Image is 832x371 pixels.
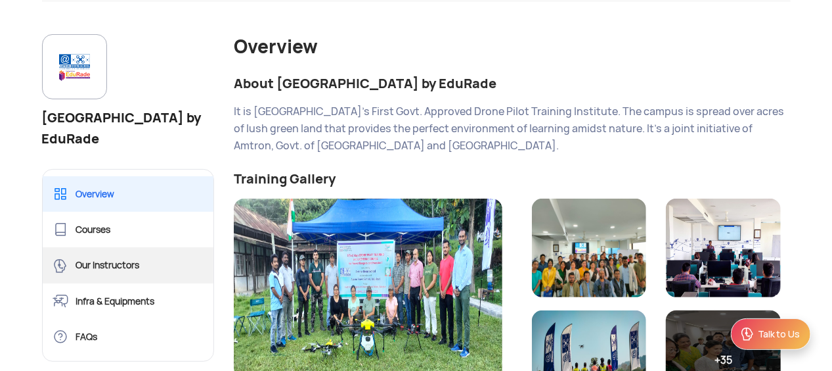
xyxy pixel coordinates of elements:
a: Overview [43,176,214,212]
a: Courses [43,212,214,247]
a: FAQs [43,319,214,355]
img: Amtron%20-%20Edurade%20Drone%20Pilot%20Training%20School%20(3).jpeg [666,199,780,297]
h1: [GEOGRAPHIC_DATA] by EduRade [42,107,215,149]
div: Talk to Us [758,328,800,341]
a: Infra & Equipments [43,284,214,319]
a: Our Instructors [43,247,214,283]
img: IMG-20230202-WA0018.jpg [532,199,646,297]
img: ic_Support.svg [739,326,755,342]
div: About [GEOGRAPHIC_DATA] by EduRade [234,75,791,93]
div: Overview [234,34,791,59]
img: WHATSAPP%20BUSINESS%20LOGO.jpg [53,45,96,88]
div: Training Gallery [234,170,791,188]
div: It is [GEOGRAPHIC_DATA]'s First Govt. Approved Drone Pilot Training Institute. The campus is spre... [234,103,791,155]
